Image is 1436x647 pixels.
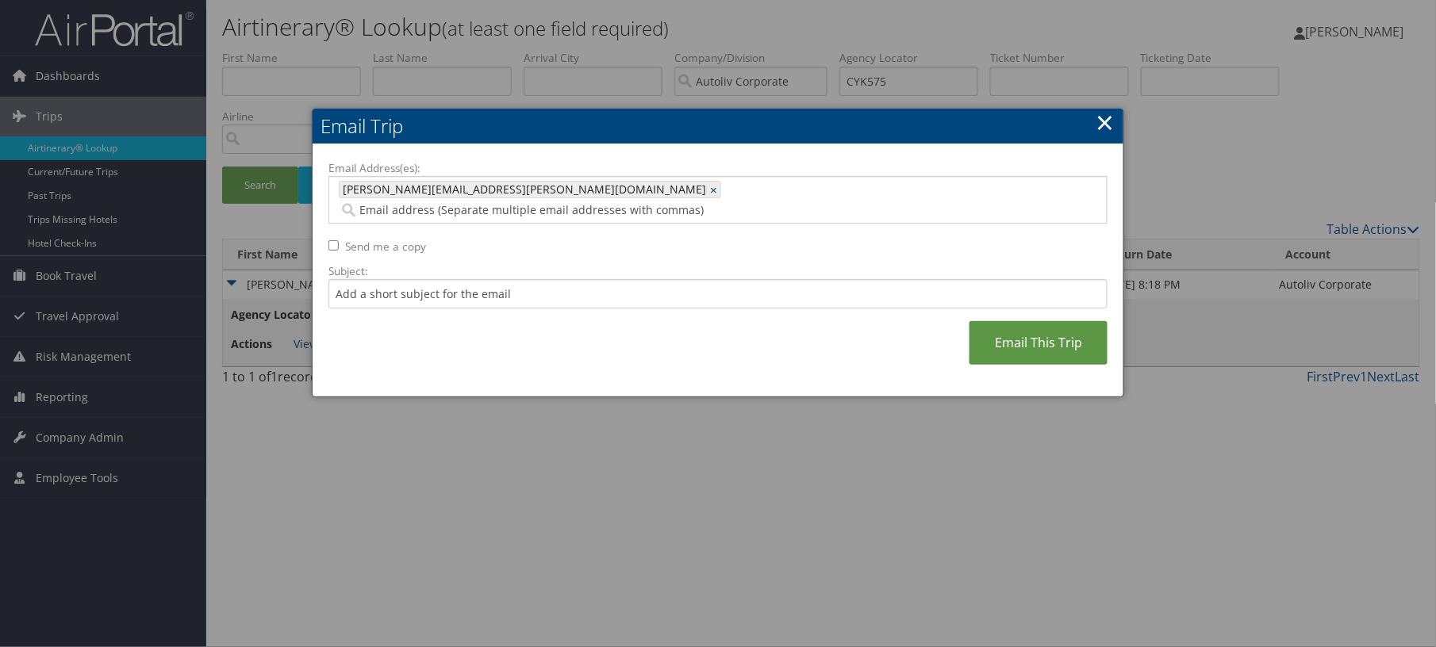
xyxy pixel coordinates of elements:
a: × [1096,106,1115,138]
input: Email address (Separate multiple email addresses with commas) [339,202,888,218]
span: [PERSON_NAME][EMAIL_ADDRESS][PERSON_NAME][DOMAIN_NAME] [340,182,706,197]
input: Add a short subject for the email [328,279,1108,308]
a: × [710,182,720,197]
h2: Email Trip [313,109,1123,144]
label: Send me a copy [345,239,426,255]
a: Email This Trip [969,321,1108,365]
label: Email Address(es): [328,160,1108,176]
label: Subject: [328,263,1108,279]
